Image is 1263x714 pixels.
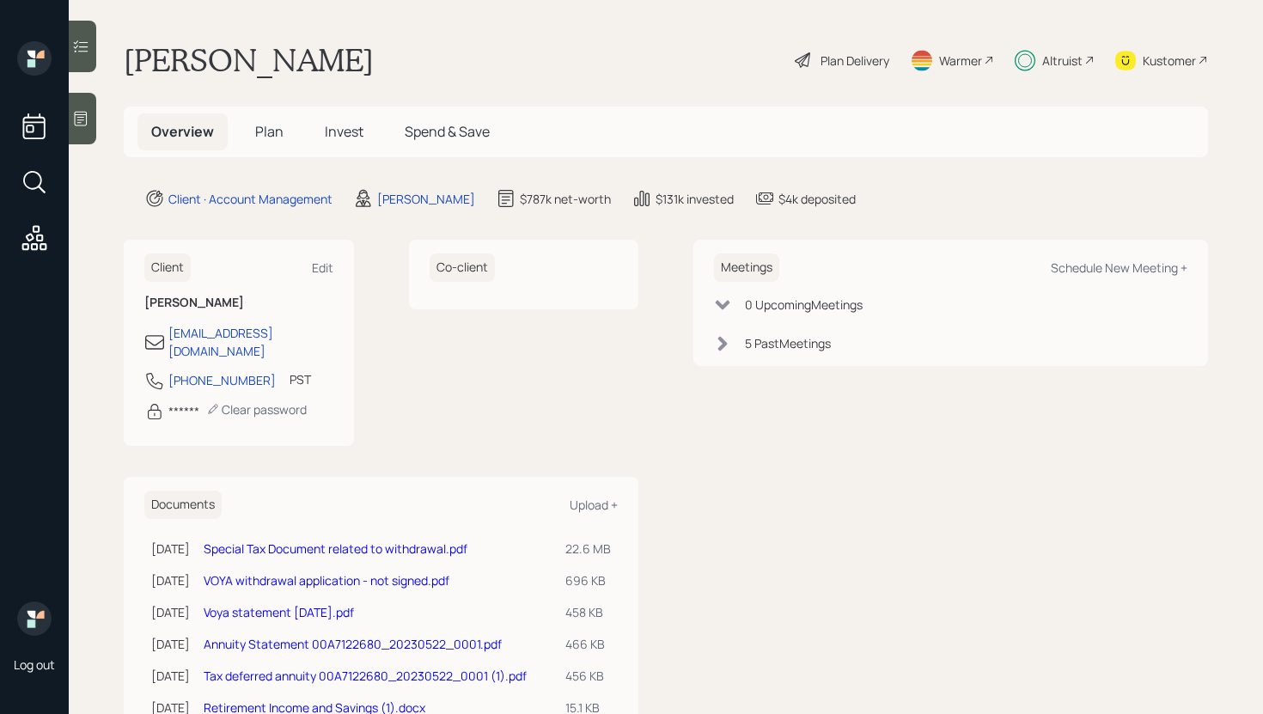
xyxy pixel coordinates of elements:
div: Plan Delivery [821,52,889,70]
span: Invest [325,122,363,141]
a: Annuity Statement 00A7122680_20230522_0001.pdf [204,636,502,652]
div: 456 KB [565,667,611,685]
div: $4k deposited [778,190,856,208]
div: [EMAIL_ADDRESS][DOMAIN_NAME] [168,324,333,360]
div: Upload + [570,497,618,513]
span: Overview [151,122,214,141]
div: [DATE] [151,540,190,558]
a: Voya statement [DATE].pdf [204,604,354,620]
div: Schedule New Meeting + [1051,259,1187,276]
h1: [PERSON_NAME] [124,41,374,79]
img: retirable_logo.png [17,601,52,636]
div: [DATE] [151,635,190,653]
div: 22.6 MB [565,540,611,558]
h6: Co-client [430,253,495,282]
div: Log out [14,656,55,673]
div: 466 KB [565,635,611,653]
h6: Meetings [714,253,779,282]
div: Clear password [206,401,307,418]
span: Spend & Save [405,122,490,141]
div: Client · Account Management [168,190,333,208]
div: $131k invested [656,190,734,208]
div: 458 KB [565,603,611,621]
div: Edit [312,259,333,276]
div: Kustomer [1143,52,1196,70]
div: [PERSON_NAME] [377,190,475,208]
a: Tax deferred annuity 00A7122680_20230522_0001 (1).pdf [204,668,527,684]
a: Special Tax Document related to withdrawal.pdf [204,540,467,557]
div: [DATE] [151,571,190,589]
h6: [PERSON_NAME] [144,296,333,310]
div: 5 Past Meeting s [745,334,831,352]
div: Altruist [1042,52,1083,70]
div: Warmer [939,52,982,70]
h6: Documents [144,491,222,519]
div: [DATE] [151,603,190,621]
div: $787k net-worth [520,190,611,208]
h6: Client [144,253,191,282]
span: Plan [255,122,284,141]
div: PST [290,370,311,388]
div: 696 KB [565,571,611,589]
a: VOYA withdrawal application - not signed.pdf [204,572,449,589]
div: 0 Upcoming Meeting s [745,296,863,314]
div: [PHONE_NUMBER] [168,371,276,389]
div: [DATE] [151,667,190,685]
